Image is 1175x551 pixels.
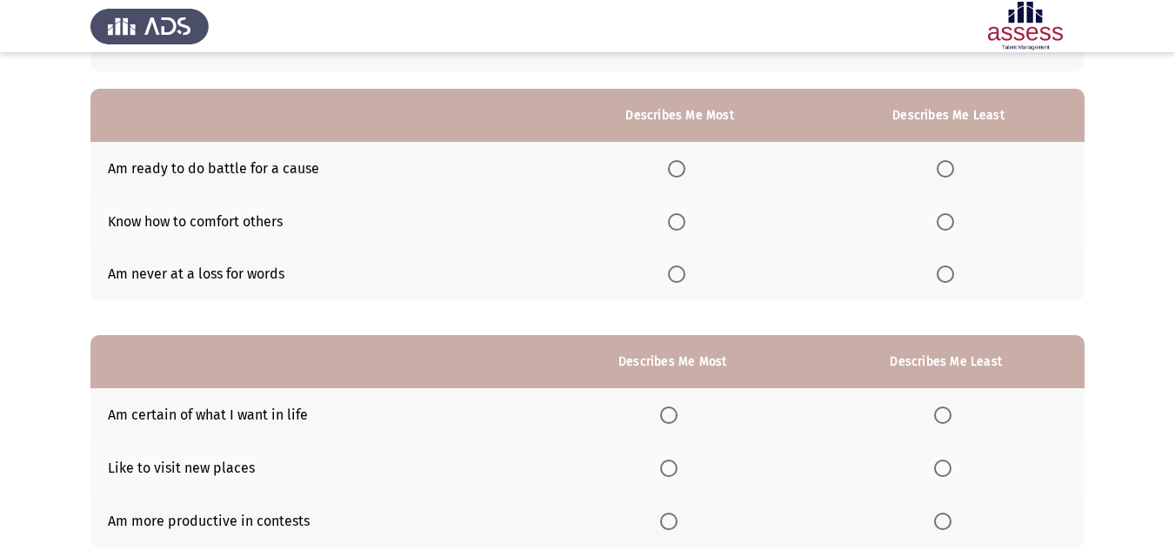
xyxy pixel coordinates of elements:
td: Know how to comfort others [90,195,547,248]
th: Describes Me Least [807,335,1085,388]
td: Am never at a loss for words [90,248,547,301]
mat-radio-group: Select an option [934,459,958,475]
td: Am certain of what I want in life [90,388,537,441]
mat-radio-group: Select an option [660,406,684,422]
img: Assess Talent Management logo [90,2,209,50]
mat-radio-group: Select an option [934,512,958,528]
mat-radio-group: Select an option [668,159,692,176]
td: Like to visit new places [90,441,537,494]
mat-radio-group: Select an option [937,159,961,176]
img: Assessment logo of Development Assessment R1 (EN/AR) [966,2,1085,50]
td: Am ready to do battle for a cause [90,142,547,195]
th: Describes Me Most [537,335,808,388]
mat-radio-group: Select an option [937,265,961,282]
mat-radio-group: Select an option [660,459,684,475]
th: Describes Me Most [547,89,812,142]
th: Describes Me Least [812,89,1085,142]
mat-radio-group: Select an option [660,512,684,528]
td: Am more productive in contests [90,494,537,548]
mat-radio-group: Select an option [668,265,692,282]
mat-radio-group: Select an option [937,212,961,229]
mat-radio-group: Select an option [934,406,958,422]
mat-radio-group: Select an option [668,212,692,229]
